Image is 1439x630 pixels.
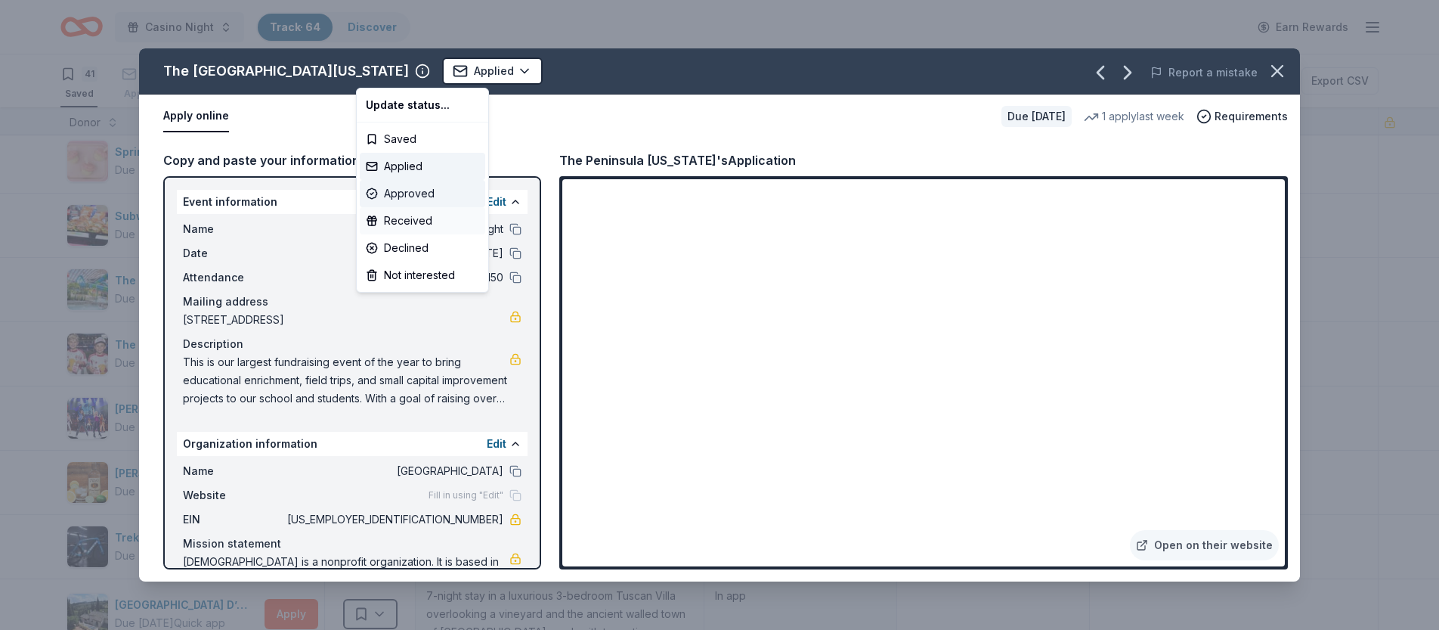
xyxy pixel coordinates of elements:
div: Declined [360,234,485,262]
div: Received [360,207,485,234]
div: Not interested [360,262,485,289]
div: Update status... [360,92,485,119]
div: Approved [360,180,485,207]
div: Applied [360,153,485,180]
div: Saved [360,126,485,153]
